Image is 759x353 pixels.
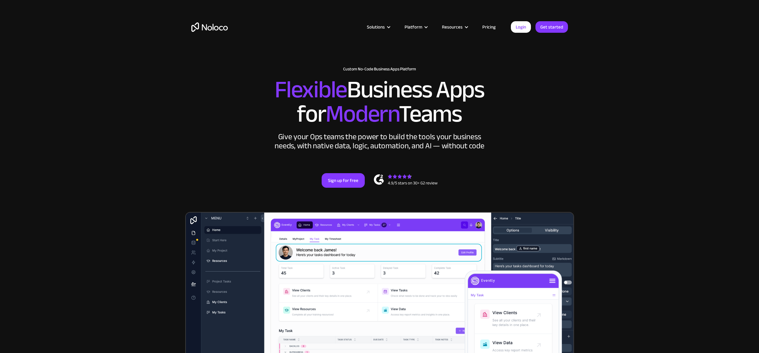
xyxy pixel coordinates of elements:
div: Resources [442,23,463,31]
span: Modern [326,91,399,136]
div: Resources [434,23,475,31]
span: Flexible [275,67,347,112]
a: Sign up for free [322,173,365,188]
div: Solutions [367,23,385,31]
div: Give your Ops teams the power to build the tools your business needs, with native data, logic, au... [273,132,486,150]
div: Solutions [359,23,397,31]
div: Platform [397,23,434,31]
div: Platform [405,23,422,31]
a: home [191,22,228,32]
a: Login [511,21,531,33]
h2: Business Apps for Teams [191,78,568,126]
a: Get started [535,21,568,33]
h1: Custom No-Code Business Apps Platform [191,67,568,72]
a: Pricing [475,23,503,31]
